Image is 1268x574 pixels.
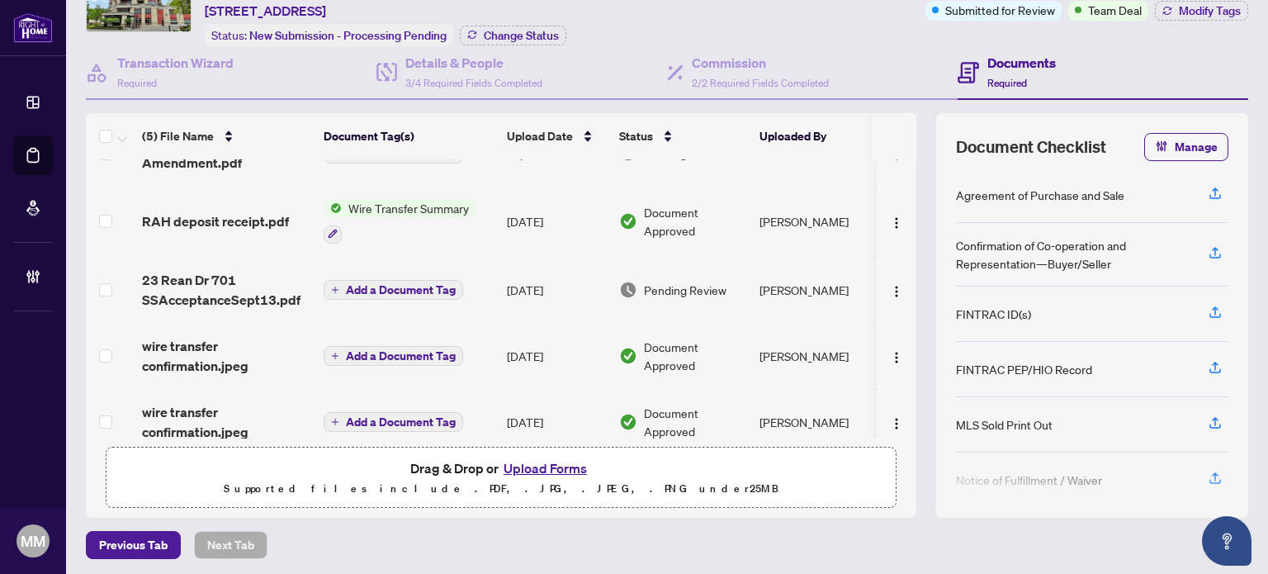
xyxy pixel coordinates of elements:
[890,285,903,298] img: Logo
[346,416,456,428] span: Add a Document Tag
[106,448,896,509] span: Drag & Drop orUpload FormsSupported files include .PDF, .JPG, .JPEG, .PNG under25MB
[342,199,475,217] span: Wire Transfer Summary
[619,347,637,365] img: Document Status
[500,323,613,389] td: [DATE]
[956,186,1124,204] div: Agreement of Purchase and Sale
[883,208,910,235] button: Logo
[324,346,463,366] button: Add a Document Tag
[753,113,877,159] th: Uploaded By
[956,305,1031,323] div: FINTRAC ID(s)
[956,471,1102,489] div: Notice of Fulfillment / Waiver
[142,402,310,442] span: wire transfer confirmation.jpeg
[194,531,267,559] button: Next Tab
[753,323,877,389] td: [PERSON_NAME]
[346,284,456,296] span: Add a Document Tag
[644,281,726,299] span: Pending Review
[1155,1,1248,21] button: Modify Tags
[331,352,339,360] span: plus
[460,26,566,45] button: Change Status
[500,257,613,323] td: [DATE]
[117,53,234,73] h4: Transaction Wizard
[135,113,317,159] th: (5) File Name
[116,479,886,499] p: Supported files include .PDF, .JPG, .JPEG, .PNG under 25 MB
[324,199,342,217] img: Status Icon
[99,532,168,558] span: Previous Tab
[883,277,910,303] button: Logo
[890,417,903,430] img: Logo
[142,336,310,376] span: wire transfer confirmation.jpeg
[205,24,453,46] div: Status:
[346,148,456,159] span: Add a Document Tag
[324,345,463,367] button: Add a Document Tag
[346,350,456,362] span: Add a Document Tag
[753,389,877,455] td: [PERSON_NAME]
[331,418,339,426] span: plus
[619,127,653,145] span: Status
[142,127,214,145] span: (5) File Name
[500,389,613,455] td: [DATE]
[945,1,1055,19] span: Submitted for Review
[324,412,463,432] button: Add a Document Tag
[142,211,289,231] span: RAH deposit receipt.pdf
[987,77,1027,89] span: Required
[317,113,500,159] th: Document Tag(s)
[613,113,753,159] th: Status
[956,415,1053,434] div: MLS Sold Print Out
[507,127,573,145] span: Upload Date
[619,212,637,230] img: Document Status
[500,113,613,159] th: Upload Date
[324,280,463,300] button: Add a Document Tag
[956,135,1106,159] span: Document Checklist
[753,257,877,323] td: [PERSON_NAME]
[1179,5,1241,17] span: Modify Tags
[1175,134,1218,160] span: Manage
[324,411,463,433] button: Add a Document Tag
[1202,516,1251,566] button: Open asap
[324,199,475,244] button: Status IconWire Transfer Summary
[987,53,1056,73] h4: Documents
[86,531,181,559] button: Previous Tab
[405,77,542,89] span: 3/4 Required Fields Completed
[410,458,592,479] span: Drag & Drop or
[21,529,45,553] span: MM
[331,286,339,294] span: plus
[883,343,910,369] button: Logo
[619,281,637,299] img: Document Status
[205,1,326,21] span: [STREET_ADDRESS]
[883,409,910,435] button: Logo
[644,404,746,440] span: Document Approved
[405,53,542,73] h4: Details & People
[500,186,613,257] td: [DATE]
[890,351,903,364] img: Logo
[1144,133,1228,161] button: Manage
[142,270,310,310] span: 23 Rean Dr 701 SSAcceptanceSept13.pdf
[956,360,1092,378] div: FINTRAC PEP/HIO Record
[249,28,447,43] span: New Submission - Processing Pending
[324,279,463,301] button: Add a Document Tag
[619,413,637,431] img: Document Status
[117,77,157,89] span: Required
[956,236,1189,273] div: Confirmation of Co-operation and Representation—Buyer/Seller
[753,186,877,257] td: [PERSON_NAME]
[890,216,903,230] img: Logo
[1088,1,1142,19] span: Team Deal
[13,12,53,43] img: logo
[692,77,829,89] span: 2/2 Required Fields Completed
[644,203,746,240] span: Document Approved
[692,53,829,73] h4: Commission
[499,458,592,479] button: Upload Forms
[644,338,746,374] span: Document Approved
[484,30,559,41] span: Change Status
